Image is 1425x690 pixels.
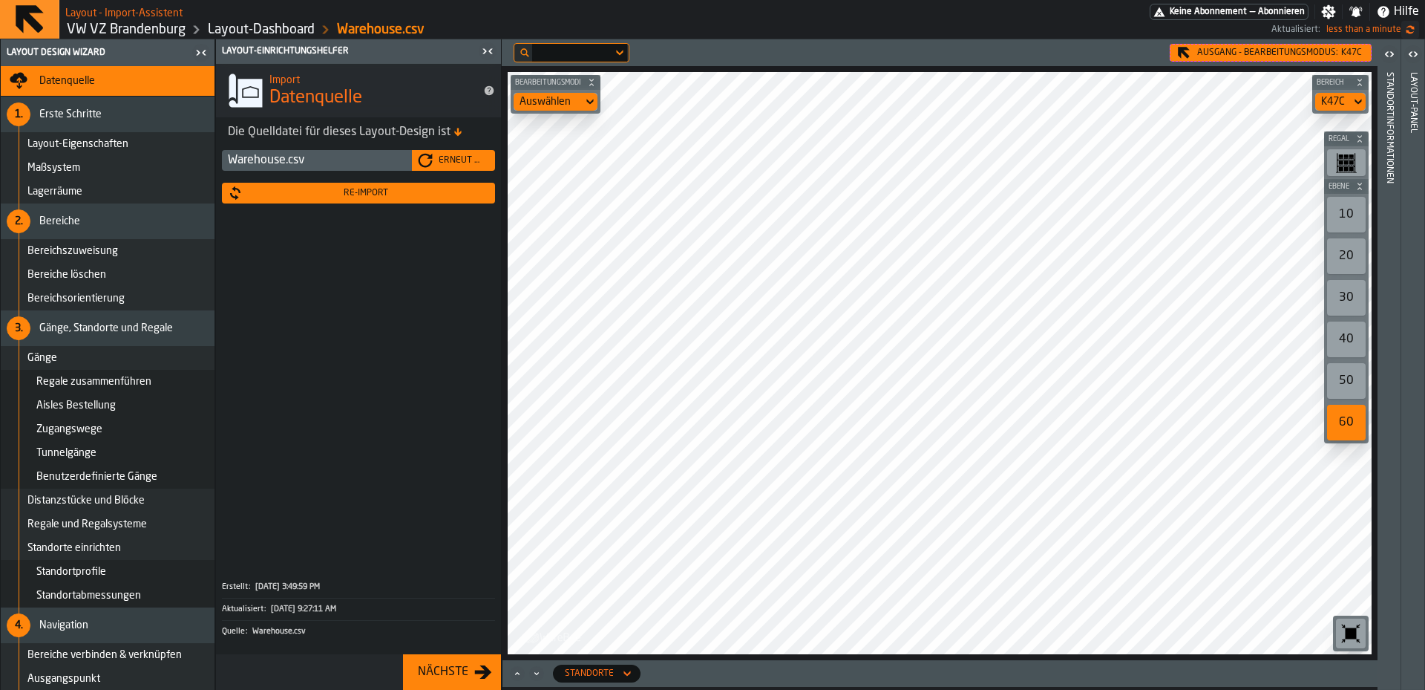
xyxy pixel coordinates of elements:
[1326,135,1352,143] span: Regal
[27,518,147,530] span: Regale und Regalsysteme
[36,400,116,411] span: Aisles Bestellung
[27,269,106,281] span: Bereiche löschen
[1401,39,1424,690] header: Layout-Panel
[1327,363,1366,399] div: 50
[511,75,600,90] button: button-
[1150,4,1308,20] div: Menü-Abonnement
[1324,319,1369,360] div: button-toolbar-undefined
[1,132,214,156] li: menu Layout-Eigenschaften
[1341,48,1362,58] span: K47C
[1170,44,1372,62] div: Ausgang - Bearbeitungsmodus:
[1394,3,1419,21] span: Hilfe
[222,150,412,171] div: Warehouse.csv
[27,352,57,364] span: Gänge
[1324,277,1369,319] div: button-toolbar-undefined
[222,576,495,598] button: Erstellt:[DATE] 3:49:59 PM
[1327,280,1366,316] div: 30
[65,21,669,39] nav: Breadcrumb
[1327,238,1366,274] div: 20
[249,582,250,592] span: :
[39,322,173,334] span: Gänge, Standorte und Regale
[1326,25,1401,35] span: 10/9/2025, 10:44:57 AM
[1,512,214,536] li: menu Regale und Regalsysteme
[1,310,214,346] li: menu Gänge, Standorte und Regale
[1,66,214,97] li: menu Datenquelle
[1,156,214,180] li: menu Maßsystem
[1401,21,1419,39] label: button-toggle-undefined
[1384,69,1395,686] div: Standortinformationen
[1,643,214,667] li: menu Bereiche verbinden & verknüpfen
[7,209,30,233] div: 2.
[553,665,641,683] div: DropdownMenuValue-locations
[1327,322,1366,357] div: 40
[222,598,495,620] div: KeyValueItem-Aktualisiert
[1333,616,1369,651] div: button-toolbar-undefined
[1324,146,1369,179] div: button-toolbar-undefined
[1324,235,1369,277] div: button-toolbar-undefined
[36,566,106,578] span: Standortprofile
[508,666,526,681] button: Maximize
[1150,4,1308,20] a: link-to-/wh/i/fa05c68f-4c9c-4120-ba7f-9a7e5740d4da/pricing/
[222,576,495,598] div: KeyValueItem-Erstellt
[264,605,266,614] span: :
[222,582,254,592] div: Erstellt
[1,608,214,643] li: menu Navigation
[528,666,546,681] button: Minimize
[222,183,495,204] button: button-Re-Import
[36,471,157,483] span: Benutzerdefinierte Gänge
[477,42,498,60] label: button-toggle-Schließe mich
[511,622,594,651] a: logo-header
[36,423,102,435] span: Zugangswege
[1312,75,1369,90] button: button-
[39,215,80,227] span: Bereiche
[1324,194,1369,235] div: button-toolbar-undefined
[1,441,214,465] li: menu Tunnelgänge
[39,108,102,120] span: Erste Schritte
[1,370,214,394] li: menu Regale zusammenführen
[27,293,125,305] span: Bereichsorientierung
[412,150,495,171] button: button-Erneut hochladen
[1324,360,1369,402] div: button-toolbar-undefined
[27,542,121,554] span: Standorte einrichten
[39,619,88,631] span: Navigation
[243,188,489,198] div: Re-Import
[337,22,425,38] a: link-to-/wh/i/fa05c68f-4c9c-4120-ba7f-9a7e5740d4da/import/layout/6f9ba36c-85ad-4516-bb3a-cd4c2f15...
[27,673,100,685] span: Ausgangspunkt
[7,102,30,126] div: 1.
[222,621,495,642] button: Quelle:Warehouse.csv
[1370,3,1425,21] label: button-toggle-Hilfe
[1315,4,1342,19] label: button-toggle-Einstellungen
[36,376,151,388] span: Regale zusammenführen
[65,4,183,19] h2: Sub Title
[1,287,214,310] li: menu Bereichsorientierung
[216,39,501,64] header: Layout-Einrichtungshelfer
[39,75,95,87] span: Datenquelle
[1,180,214,204] li: menu Lagerräume
[1315,93,1366,111] div: DropdownMenuValue-K47C
[222,627,251,637] div: Quelle
[1,97,214,132] li: menu Erste Schritte
[27,649,182,661] span: Bereiche verbinden & verknüpfen
[1377,39,1401,690] header: Standortinformationen
[520,48,529,57] div: hide filter
[1403,42,1424,69] label: button-toggle-Öffnen
[1,536,214,560] li: menu Standorte einrichten
[255,582,320,592] span: [DATE] 3:49:59 PM
[269,86,362,110] span: Datenquelle
[1324,179,1369,194] button: button-
[1379,42,1400,69] label: button-toggle-Öffnen
[4,48,191,58] div: Layout Design Wizard
[219,46,477,56] div: Layout-Einrichtungshelfer
[222,620,495,642] div: KeyValueItem-Quelle
[222,599,495,620] button: Aktualisiert:[DATE] 9:27:11 AM
[1271,25,1320,35] span: Aktualisiert:
[1408,69,1418,686] div: Layout-Panel
[1170,7,1247,17] span: Keine Abonnement
[433,155,489,166] div: Erneut hochladen
[1,204,214,239] li: menu Bereiche
[216,64,501,117] div: title-Datenquelle
[520,96,577,108] div: DropdownMenuValue-none
[1,39,214,66] header: Layout Design Wizard
[1339,622,1363,645] svg: Zoom und Position zurücksetzen
[1314,79,1352,87] span: Bereich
